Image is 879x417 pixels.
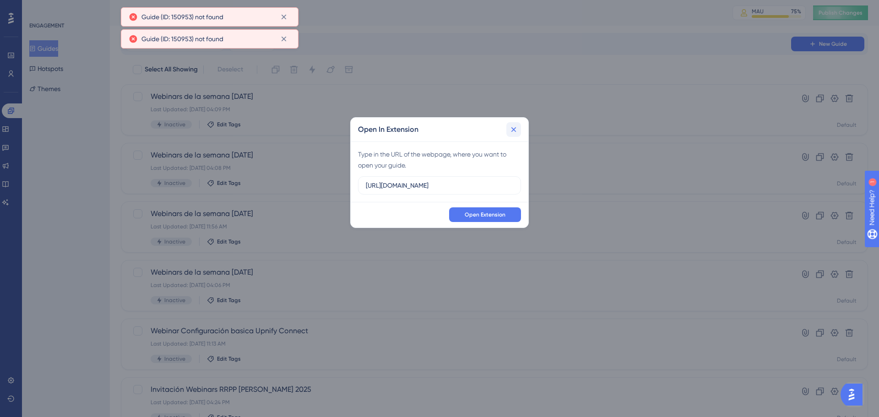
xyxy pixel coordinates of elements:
[366,180,513,190] input: URL
[64,5,66,12] div: 1
[141,33,223,44] span: Guide (ID: 150953) not found
[841,381,868,408] iframe: UserGuiding AI Assistant Launcher
[358,124,418,135] h2: Open In Extension
[465,211,505,218] span: Open Extension
[141,11,223,22] span: Guide (ID: 150953) not found
[358,149,521,171] div: Type in the URL of the webpage, where you want to open your guide.
[22,2,57,13] span: Need Help?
